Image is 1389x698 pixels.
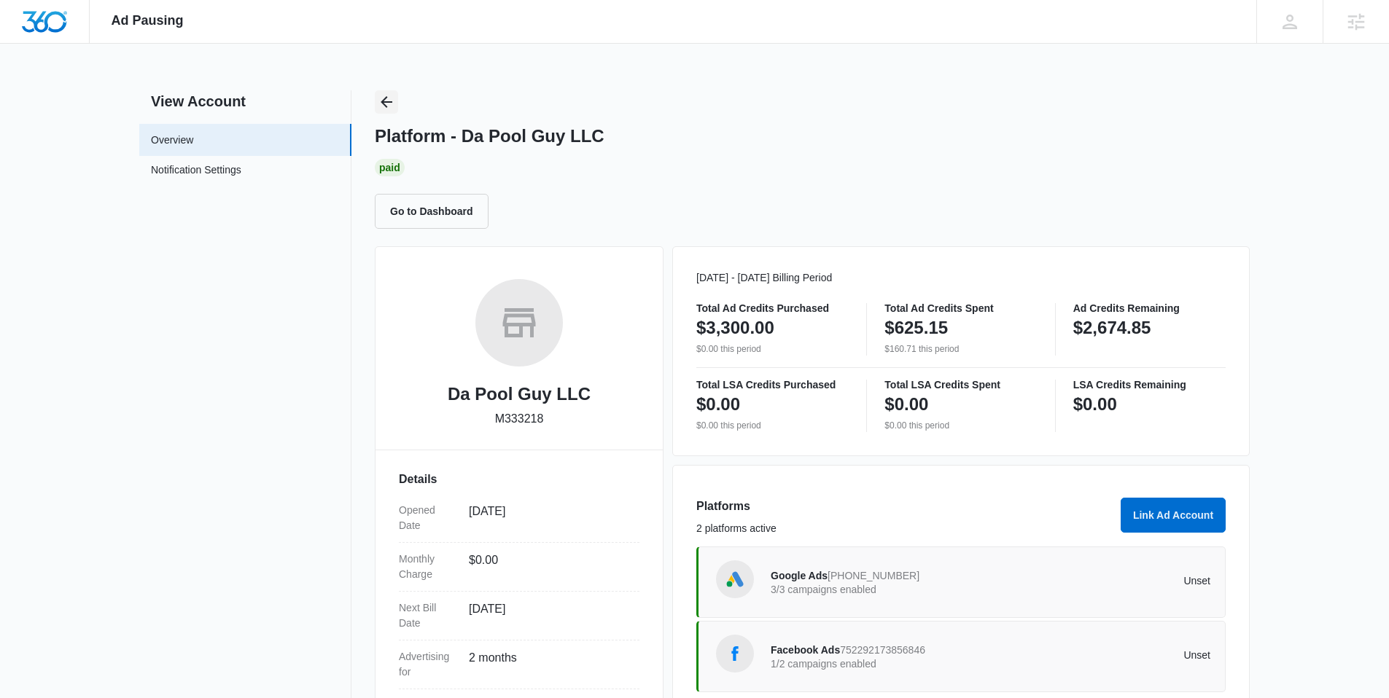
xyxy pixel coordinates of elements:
button: Back [375,90,398,114]
a: Go to Dashboard [375,205,497,217]
p: $2,674.85 [1073,316,1151,340]
p: $0.00 this period [884,419,1037,432]
span: 752292173856846 [840,644,925,656]
img: tab_domain_overview_orange.svg [39,85,51,96]
p: Total LSA Credits Spent [884,380,1037,390]
img: Facebook Ads [724,643,746,664]
button: Go to Dashboard [375,194,489,229]
img: Google Ads [724,568,746,590]
a: Notification Settings [151,162,241,181]
p: LSA Credits Remaining [1073,380,1226,390]
dd: [DATE] [469,600,628,631]
span: Ad Pausing [112,13,184,28]
div: v 4.0.25 [41,23,71,35]
h3: Platforms [696,498,1112,515]
div: Paid [375,159,405,176]
dd: 2 months [469,649,628,680]
h1: Platform - Da Pool Guy LLC [375,125,604,147]
h2: Da Pool Guy LLC [448,381,591,407]
div: Domain: [DOMAIN_NAME] [38,38,160,50]
h3: Details [399,471,639,488]
dt: Opened Date [399,503,457,533]
p: Unset [991,650,1211,660]
p: 2 platforms active [696,521,1112,536]
div: Domain Overview [55,86,131,95]
span: [PHONE_NUMBER] [828,570,919,581]
p: $0.00 this period [696,342,849,356]
p: M333218 [495,410,544,428]
dt: Next Bill Date [399,600,457,631]
span: Google Ads [771,570,828,581]
p: 1/2 campaigns enabled [771,659,991,669]
div: Advertising for2 months [399,640,639,689]
button: Link Ad Account [1121,498,1226,533]
p: $625.15 [884,316,948,340]
p: Ad Credits Remaining [1073,303,1226,313]
img: logo_orange.svg [23,23,35,35]
dd: $0.00 [469,552,628,582]
p: Unset [991,576,1211,586]
h2: View Account [139,90,351,112]
p: $3,300.00 [696,316,774,340]
img: tab_keywords_by_traffic_grey.svg [145,85,157,96]
dd: [DATE] [469,503,628,533]
div: Next Bill Date[DATE] [399,592,639,640]
div: Opened Date[DATE] [399,494,639,543]
p: $0.00 this period [696,419,849,432]
p: $160.71 this period [884,342,1037,356]
dt: Monthly Charge [399,552,457,582]
p: 3/3 campaigns enabled [771,584,991,595]
p: $0.00 [884,393,928,416]
p: Total LSA Credits Purchased [696,380,849,390]
p: Total Ad Credits Purchased [696,303,849,313]
p: [DATE] - [DATE] Billing Period [696,270,1226,286]
img: website_grey.svg [23,38,35,50]
a: Google AdsGoogle Ads[PHONE_NUMBER]3/3 campaigns enabledUnset [696,546,1226,618]
p: Total Ad Credits Spent [884,303,1037,313]
p: $0.00 [1073,393,1117,416]
a: Overview [151,133,193,148]
a: Facebook AdsFacebook Ads7522921738568461/2 campaigns enabledUnset [696,621,1226,692]
dt: Advertising for [399,649,457,680]
div: Monthly Charge$0.00 [399,543,639,592]
p: $0.00 [696,393,740,416]
div: Keywords by Traffic [161,86,246,95]
span: Facebook Ads [771,644,840,656]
